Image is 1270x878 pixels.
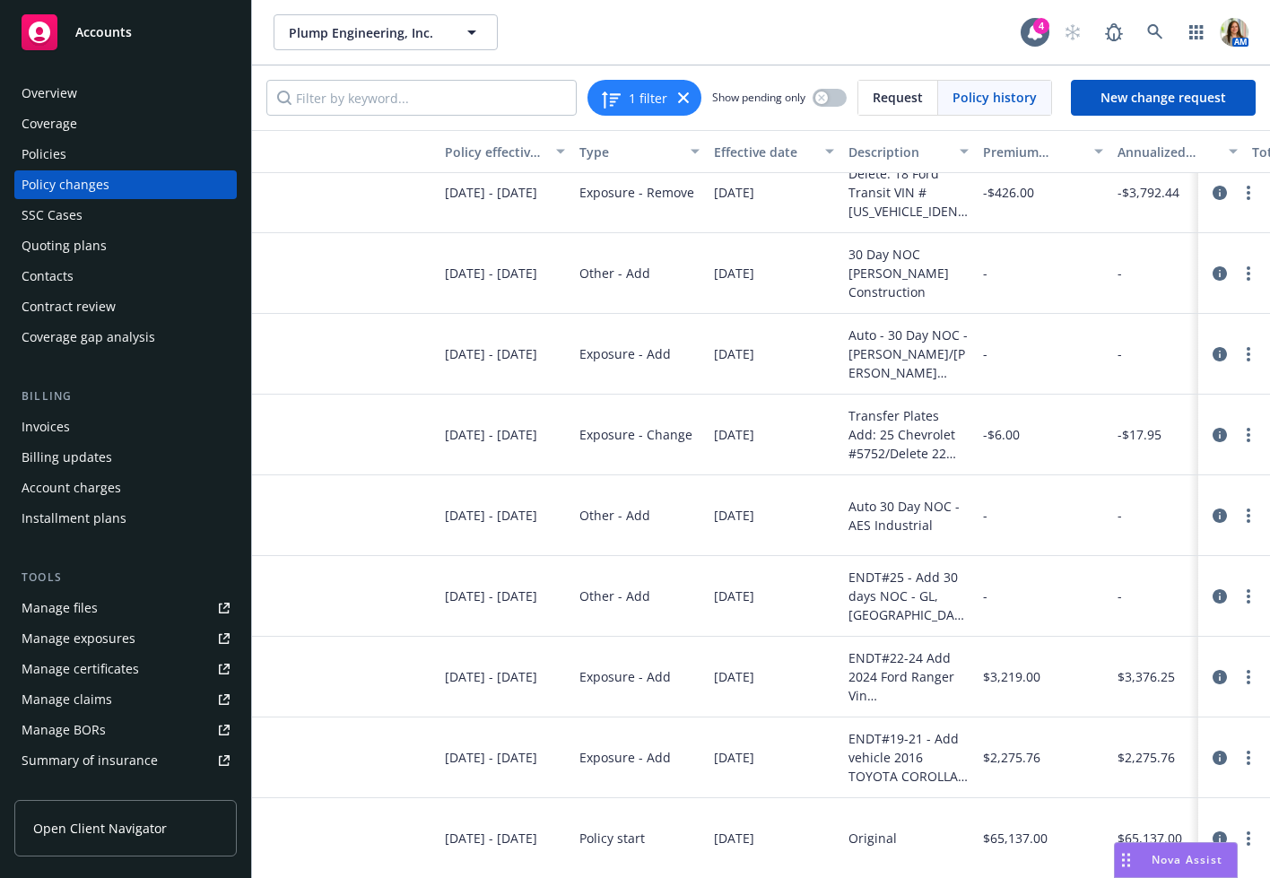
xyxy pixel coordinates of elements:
div: Billing updates [22,443,112,472]
a: Contract review [14,292,237,321]
span: $65,137.00 [1118,829,1182,848]
button: Plump Engineering, Inc. [274,14,498,50]
a: Report a Bug [1096,14,1132,50]
div: Invoices [22,413,70,441]
img: photo [1220,18,1248,47]
a: circleInformation [1209,586,1231,607]
div: Installment plans [22,504,126,533]
span: [DATE] - [DATE] [445,183,537,202]
div: Effective date [714,143,814,161]
button: Effective date [707,130,841,173]
span: Exposure - Add [579,748,671,767]
span: Exposure - Remove [579,183,694,202]
div: SSC Cases [22,201,83,230]
a: Quoting plans [14,231,237,260]
span: Manage exposures [14,624,237,653]
a: circleInformation [1209,666,1231,688]
span: Request [873,88,923,107]
span: - [983,344,987,363]
div: Manage claims [22,685,112,714]
div: Transfer Plates Add: 25 Chevrolet #5752/Delete 22 Chevrolet #4494 [848,406,969,463]
div: Manage files [22,594,98,622]
span: [DATE] - [DATE] [445,587,537,605]
a: Start snowing [1055,14,1091,50]
span: -$3,792.44 [1118,183,1179,202]
a: SSC Cases [14,201,237,230]
a: Manage BORs [14,716,237,744]
span: $3,376.25 [1118,667,1175,686]
a: Installment plans [14,504,237,533]
span: [DATE] - [DATE] [445,667,537,686]
div: Account charges [22,474,121,502]
a: Contacts [14,262,237,291]
span: Exposure - Change [579,425,692,444]
div: Coverage [22,109,77,138]
button: Type [572,130,707,173]
span: Other - Add [579,506,650,525]
div: ENDT#25 - Add 30 days NOC - GL, [GEOGRAPHIC_DATA], WC [848,568,969,624]
button: Annualized total premium change [1110,130,1245,173]
span: [DATE] - [DATE] [445,344,537,363]
div: Policies [22,140,66,169]
a: Search [1137,14,1173,50]
span: - [983,506,987,525]
div: 30 Day NOC [PERSON_NAME] Construction [848,245,969,301]
span: [DATE] - [DATE] [445,264,537,283]
span: [DATE] [714,829,754,848]
span: [DATE] [714,748,754,767]
a: Manage certificates [14,655,237,683]
span: Other - Add [579,264,650,283]
span: Show pending only [712,90,805,105]
div: Policy [149,143,431,161]
a: more [1238,586,1259,607]
div: Manage exposures [22,624,135,653]
div: Billing [14,387,237,405]
button: Premium change [976,130,1110,173]
span: Policy start [579,829,645,848]
a: Summary of insurance [14,746,237,775]
a: Coverage gap analysis [14,323,237,352]
a: more [1238,828,1259,849]
div: Auto - 30 Day NOC - [PERSON_NAME]/[PERSON_NAME] Construction [848,326,969,382]
input: Filter by keyword... [266,80,577,116]
a: more [1238,747,1259,769]
span: Open Client Navigator [33,819,167,838]
span: New change request [1100,89,1226,106]
span: Exposure - Add [579,344,671,363]
a: circleInformation [1209,828,1231,849]
span: $3,219.00 [983,667,1040,686]
div: Premium change [983,143,1083,161]
a: more [1238,666,1259,688]
span: -$17.95 [1118,425,1161,444]
a: Account charges [14,474,237,502]
span: [DATE] - [DATE] [445,506,537,525]
div: ENDT#19-21 - Add vehicle 2016 TOYOTA COROLLA vin#0951 [848,729,969,786]
span: [DATE] - [DATE] [445,748,537,767]
div: Description [848,143,949,161]
span: Plump Engineering, Inc. [289,23,444,42]
a: Accounts [14,7,237,57]
a: circleInformation [1209,424,1231,446]
div: Contract review [22,292,116,321]
span: Other - Add [579,587,650,605]
div: Annualized total premium change [1118,143,1218,161]
span: - [1118,506,1122,525]
span: [DATE] [714,344,754,363]
a: Billing updates [14,443,237,472]
a: circleInformation [1209,343,1231,365]
div: 4 [1033,18,1049,34]
span: - [983,587,987,605]
span: [DATE] [714,506,754,525]
a: New change request [1071,80,1256,116]
div: Tools [14,569,237,587]
span: - [983,264,987,283]
div: Coverage gap analysis [22,323,155,352]
span: - [1118,344,1122,363]
a: circleInformation [1209,505,1231,526]
span: [DATE] [714,587,754,605]
a: Manage claims [14,685,237,714]
button: Policy [142,130,438,173]
a: Policy changes [14,170,237,199]
div: Contacts [22,262,74,291]
span: Policy history [952,88,1037,107]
